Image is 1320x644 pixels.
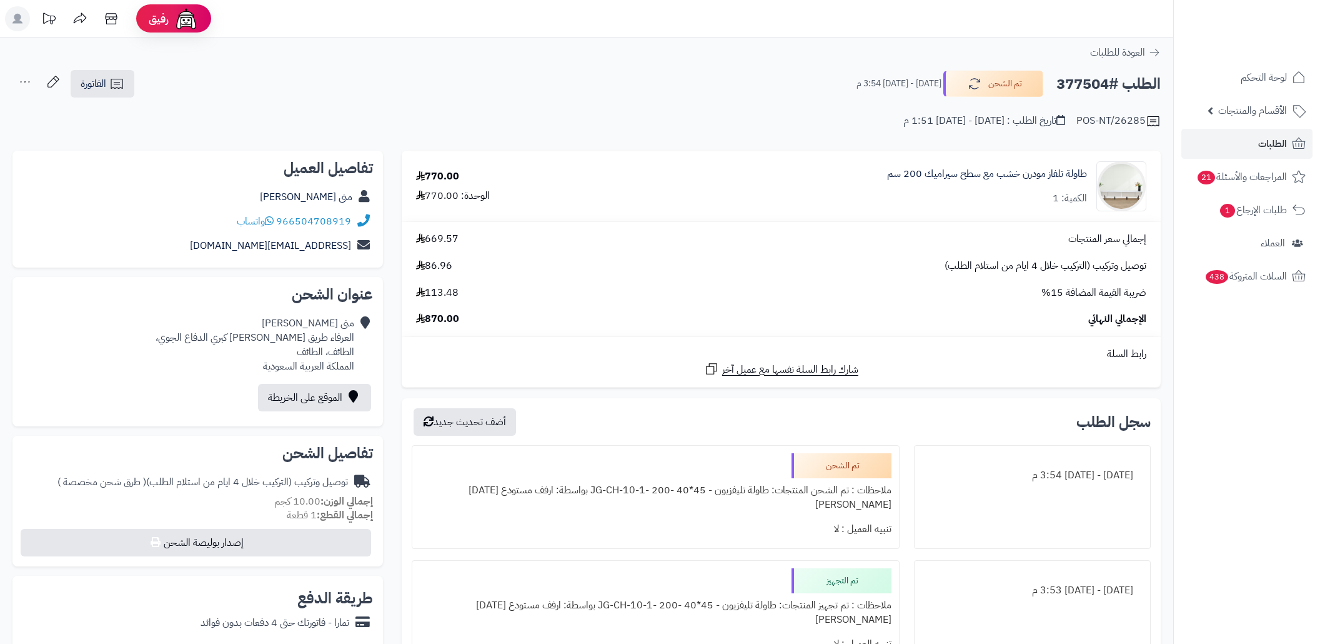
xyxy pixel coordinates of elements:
small: [DATE] - [DATE] 3:54 م [856,78,941,90]
div: منى [PERSON_NAME] العرفاء طريق [PERSON_NAME] كبري الدفاع الجوي، الطائف، الطائف المملكة العربية ال... [156,316,354,373]
span: الطلبات [1258,135,1287,153]
span: الفاتورة [81,76,106,91]
span: 86.96 [416,259,452,273]
a: الطلبات [1181,129,1313,159]
a: العملاء [1181,228,1313,258]
img: 1753512298-1-90x90.jpg [1097,161,1146,211]
div: تم الشحن [792,453,891,478]
a: السلات المتروكة438 [1181,261,1313,291]
div: توصيل وتركيب (التركيب خلال 4 ايام من استلام الطلب) [57,475,348,490]
div: الوحدة: 770.00 [416,189,490,203]
img: ai-face.png [174,6,199,31]
a: الموقع على الخريطة [258,384,371,411]
a: طلبات الإرجاع1 [1181,195,1313,225]
span: 21 [1198,171,1215,184]
div: [DATE] - [DATE] 3:54 م [922,463,1143,488]
a: طاولة تلفاز مودرن خشب مع سطح سيراميك 200 سم [887,167,1087,181]
button: أضف تحديث جديد [414,408,516,436]
a: المراجعات والأسئلة21 [1181,162,1313,192]
h2: الطلب #377504 [1056,71,1161,97]
span: 1 [1220,204,1235,218]
div: 770.00 [416,169,459,184]
span: 870.00 [416,312,459,326]
button: تم الشحن [943,71,1043,97]
a: تحديثات المنصة [33,6,64,34]
a: [EMAIL_ADDRESS][DOMAIN_NAME] [190,238,351,253]
div: تنبيه العميل : لا [420,517,891,541]
a: منى [PERSON_NAME] [260,189,352,204]
span: السلات المتروكة [1204,268,1287,285]
small: 1 قطعة [287,508,373,523]
button: إصدار بوليصة الشحن [21,529,371,556]
div: تمارا - فاتورتك حتى 4 دفعات بدون فوائد [201,616,349,630]
h2: عنوان الشحن [22,287,373,302]
a: الفاتورة [71,70,134,98]
h2: تفاصيل الشحن [22,446,373,461]
a: 966504708919 [276,214,351,229]
span: إجمالي سعر المنتجات [1068,232,1146,246]
span: الإجمالي النهائي [1088,312,1146,326]
small: 10.00 كجم [274,494,373,509]
a: واتساب [237,214,274,229]
span: الأقسام والمنتجات [1218,102,1287,119]
span: رفيق [149,11,169,26]
div: ملاحظات : تم تجهيز المنتجات: طاولة تليفزيون - 45*40 -200 -JG-CH-10-1 بواسطة: ارفف مستودع [DATE][P... [420,593,891,632]
span: توصيل وتركيب (التركيب خلال 4 ايام من استلام الطلب) [945,259,1146,273]
span: العملاء [1261,234,1285,252]
h3: سجل الطلب [1076,415,1151,430]
div: [DATE] - [DATE] 3:53 م [922,578,1143,603]
span: المراجعات والأسئلة [1196,168,1287,186]
div: ملاحظات : تم الشحن المنتجات: طاولة تليفزيون - 45*40 -200 -JG-CH-10-1 بواسطة: ارفف مستودع [DATE][P... [420,478,891,517]
div: الكمية: 1 [1053,191,1087,206]
span: لوحة التحكم [1241,69,1287,86]
span: ( طرق شحن مخصصة ) [57,475,146,490]
strong: إجمالي الوزن: [320,494,373,509]
div: تاريخ الطلب : [DATE] - [DATE] 1:51 م [903,114,1065,128]
h2: طريقة الدفع [297,591,373,606]
div: تم التجهيز [792,568,891,593]
span: 669.57 [416,232,459,246]
a: العودة للطلبات [1090,45,1161,60]
span: شارك رابط السلة نفسها مع عميل آخر [722,363,858,377]
span: العودة للطلبات [1090,45,1145,60]
span: 113.48 [416,286,459,300]
span: ضريبة القيمة المضافة 15% [1041,286,1146,300]
span: 438 [1206,270,1228,284]
div: POS-NT/26285 [1076,114,1161,129]
a: لوحة التحكم [1181,63,1313,93]
div: رابط السلة [407,347,1156,361]
a: شارك رابط السلة نفسها مع عميل آخر [704,361,858,377]
strong: إجمالي القطع: [317,508,373,523]
span: طلبات الإرجاع [1219,201,1287,219]
h2: تفاصيل العميل [22,161,373,176]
